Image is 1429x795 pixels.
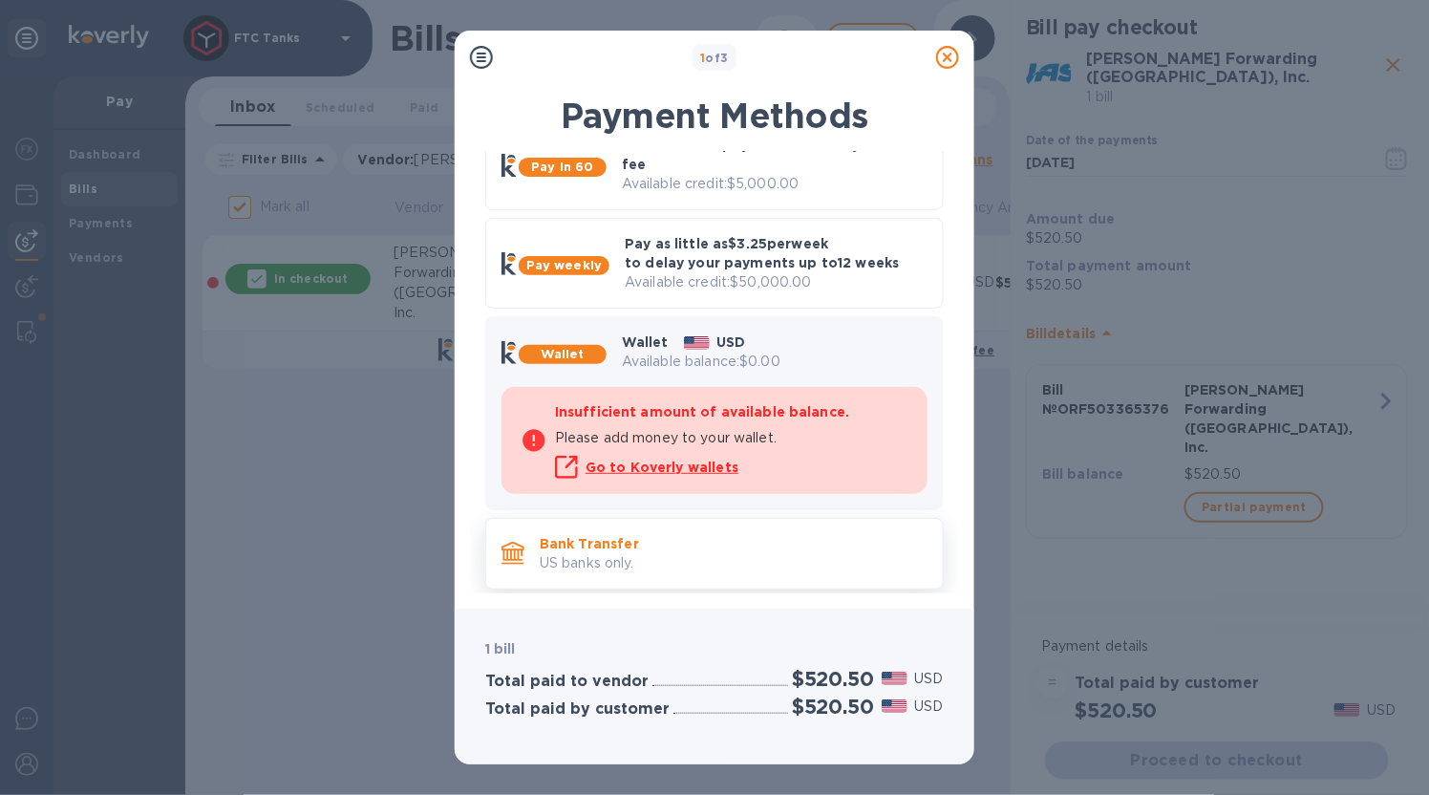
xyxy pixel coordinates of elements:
p: Available balance: $0.00 [622,352,928,372]
p: Bank Transfer [540,534,928,553]
b: Insufficient amount of available balance. [555,404,849,419]
p: Please add money to your wallet. [555,428,908,448]
b: Wallet [541,347,585,361]
p: Available credit: $5,000.00 [622,174,928,194]
p: Available credit: $50,000.00 [625,272,928,292]
p: Pay as little as $3.25 per week to delay your payments up to 12 weeks [625,234,928,272]
span: 1 [700,51,705,65]
h3: Total paid by customer [485,700,670,719]
img: USD [882,672,907,685]
b: Pay in 60 [531,160,593,174]
p: Wallet [622,333,669,352]
h1: Payment Methods [485,96,944,136]
b: Pay weekly [526,258,602,272]
b: of 3 [700,51,729,65]
p: USD [717,333,746,352]
p: USD [915,669,944,689]
h2: $520.50 [792,695,874,719]
img: USD [882,699,907,713]
h2: $520.50 [792,667,874,691]
h3: Total paid to vendor [485,673,649,691]
u: Go to Koverly wallets [586,460,738,475]
b: 1 bill [485,641,516,656]
p: USD [915,697,944,717]
p: Defer $520.50 payment for 60 days with no fee [622,136,928,174]
p: US banks only. [540,553,928,573]
img: USD [684,336,710,350]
